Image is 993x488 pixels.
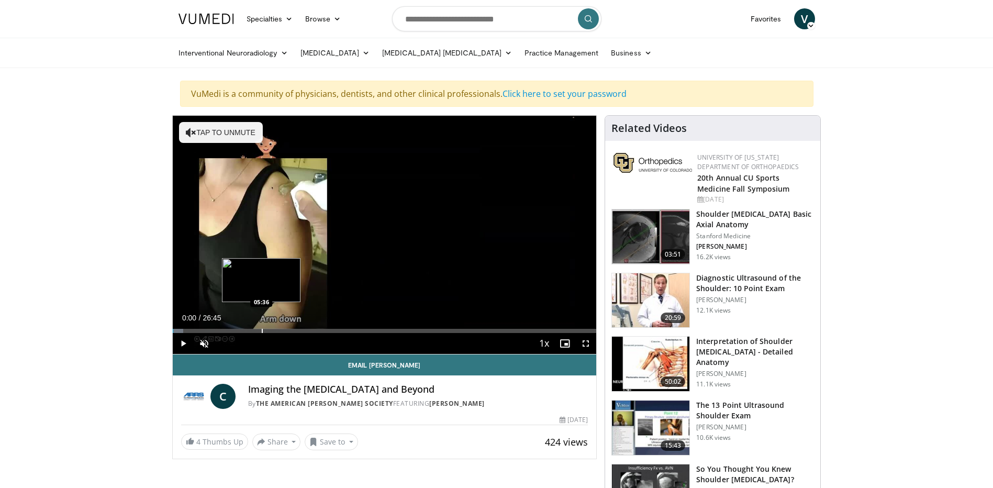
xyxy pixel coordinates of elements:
[611,400,814,456] a: 15:43 The 13 Point Ultrasound Shoulder Exam [PERSON_NAME] 10.6K views
[575,333,596,354] button: Fullscreen
[194,333,215,354] button: Unmute
[697,173,789,194] a: 20th Annual CU Sports Medicine Fall Symposium
[612,337,689,391] img: b344877d-e8e2-41e4-9927-e77118ec7d9d.150x105_q85_crop-smart_upscale.jpg
[611,336,814,392] a: 50:02 Interpretation of Shoulder [MEDICAL_DATA] - Detailed Anatomy [PERSON_NAME] 11.1K views
[210,384,236,409] a: C
[560,415,588,425] div: [DATE]
[661,440,686,451] span: 15:43
[696,370,814,378] p: [PERSON_NAME]
[179,122,263,143] button: Tap to unmute
[696,336,814,368] h3: Interpretation of Shoulder [MEDICAL_DATA] - Detailed Anatomy
[503,88,627,99] a: Click here to set your password
[248,399,588,408] div: By FEATURING
[794,8,815,29] a: V
[696,464,814,485] h3: So You Thought You Knew Shoulder [MEDICAL_DATA]?
[696,400,814,421] h3: The 13 Point Ultrasound Shoulder Exam
[605,42,658,63] a: Business
[696,242,814,251] p: [PERSON_NAME]
[222,258,300,302] img: image.jpeg
[299,8,347,29] a: Browse
[178,14,234,24] img: VuMedi Logo
[173,116,597,354] video-js: Video Player
[518,42,605,63] a: Practice Management
[696,296,814,304] p: [PERSON_NAME]
[697,153,799,171] a: University of [US_STATE] Department of Orthopaedics
[696,434,731,442] p: 10.6K views
[294,42,376,63] a: [MEDICAL_DATA]
[533,333,554,354] button: Playback Rate
[248,384,588,395] h4: Imaging the [MEDICAL_DATA] and Beyond
[181,434,248,450] a: 4 Thumbs Up
[661,249,686,260] span: 03:51
[696,232,814,240] p: Stanford Medicine
[661,313,686,323] span: 20:59
[172,42,294,63] a: Interventional Neuroradiology
[429,399,485,408] a: [PERSON_NAME]
[697,195,812,204] div: [DATE]
[696,209,814,230] h3: Shoulder [MEDICAL_DATA] Basic Axial Anatomy
[613,153,692,173] img: 355603a8-37da-49b6-856f-e00d7e9307d3.png.150x105_q85_autocrop_double_scale_upscale_version-0.2.png
[611,209,814,264] a: 03:51 Shoulder [MEDICAL_DATA] Basic Axial Anatomy Stanford Medicine [PERSON_NAME] 16.2K views
[612,209,689,264] img: 843da3bf-65ba-4ef1-b378-e6073ff3724a.150x105_q85_crop-smart_upscale.jpg
[612,401,689,455] img: 7b323ec8-d3a2-4ab0-9251-f78bf6f4eb32.150x105_q85_crop-smart_upscale.jpg
[744,8,788,29] a: Favorites
[256,399,393,408] a: The American [PERSON_NAME] Society
[305,434,358,450] button: Save to
[196,437,200,447] span: 4
[252,434,301,450] button: Share
[376,42,518,63] a: [MEDICAL_DATA] [MEDICAL_DATA]
[696,253,731,261] p: 16.2K views
[181,384,206,409] img: The American Roentgen Ray Society
[612,273,689,328] img: 2e2aae31-c28f-4877-acf1-fe75dd611276.150x105_q85_crop-smart_upscale.jpg
[696,273,814,294] h3: Diagnostic Ultrasound of the Shoulder: 10 Point Exam
[696,306,731,315] p: 12.1K views
[545,436,588,448] span: 424 views
[661,376,686,387] span: 50:02
[173,333,194,354] button: Play
[611,273,814,328] a: 20:59 Diagnostic Ultrasound of the Shoulder: 10 Point Exam [PERSON_NAME] 12.1K views
[173,354,597,375] a: Email [PERSON_NAME]
[240,8,299,29] a: Specialties
[173,329,597,333] div: Progress Bar
[199,314,201,322] span: /
[554,333,575,354] button: Enable picture-in-picture mode
[696,423,814,431] p: [PERSON_NAME]
[696,380,731,389] p: 11.1K views
[180,81,813,107] div: VuMedi is a community of physicians, dentists, and other clinical professionals.
[392,6,601,31] input: Search topics, interventions
[182,314,196,322] span: 0:00
[203,314,221,322] span: 26:45
[611,122,687,135] h4: Related Videos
